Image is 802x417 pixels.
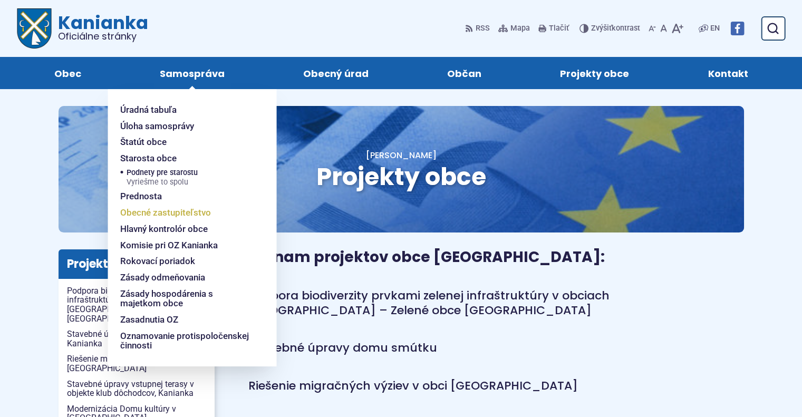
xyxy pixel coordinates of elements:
[120,328,251,354] a: Oznamovanie protispoločenskej činnosti
[67,283,206,326] span: Podpora biodiverzity prvkami zelenej infraštruktúry v obciach [GEOGRAPHIC_DATA] – Zelené obce [GE...
[536,17,571,40] button: Tlačiť
[366,149,437,161] a: [PERSON_NAME]
[730,22,744,35] img: Prejsť na Facebook stránku
[248,377,578,394] a: Riešenie migračných výziev v obci [GEOGRAPHIC_DATA]
[54,57,81,89] span: Obec
[496,17,532,40] a: Mapa
[120,150,251,167] a: Starosta obce
[274,57,397,89] a: Obecný úrad
[120,312,251,328] a: Zasadnutia OZ
[127,167,251,189] a: Podnety pre starostuVyriešme to spolu
[59,351,215,376] a: Riešenie migračných výziev v obci [GEOGRAPHIC_DATA]
[67,351,206,376] span: Riešenie migračných výziev v obci [GEOGRAPHIC_DATA]
[510,22,530,35] span: Mapa
[120,205,251,221] a: Obecné zastupiteľstvo
[419,57,510,89] a: Občan
[591,24,612,33] span: Zvýšiť
[120,188,162,205] span: Prednosta
[52,14,148,41] span: Kanianka
[248,287,610,318] a: Podpora biodiverzity prvkami zelenej infraštruktúry v obciach [GEOGRAPHIC_DATA] – Zelené obce [GE...
[17,8,148,49] a: Logo Kanianka, prejsť na domovskú stránku.
[120,205,211,221] span: Obecné zastupiteľstvo
[708,57,748,89] span: Kontakt
[120,134,251,150] a: Štatút obce
[120,118,194,134] span: Úloha samosprávy
[120,237,251,254] a: Komisie pri OZ Kanianka
[120,269,205,286] span: Zásady odmeňovania
[679,57,777,89] a: Kontakt
[25,57,110,89] a: Obec
[59,376,215,401] a: Stavebné úpravy vstupnej terasy v objekte klub dôchodcov, Kanianka
[120,134,167,150] span: Štatút obce
[120,269,251,286] a: Zásady odmeňovania
[476,22,490,35] span: RSS
[658,17,669,40] button: Nastaviť pôvodnú veľkosť písma
[447,57,481,89] span: Občan
[120,102,251,118] a: Úradná tabuľa
[120,237,218,254] span: Komisie pri OZ Kanianka
[579,17,642,40] button: Zvýšiťkontrast
[127,178,198,187] span: Vyriešme to spolu
[131,57,253,89] a: Samospráva
[708,22,722,35] a: EN
[59,283,215,326] a: Podpora biodiverzity prvkami zelenej infraštruktúry v obciach [GEOGRAPHIC_DATA] – Zelené obce [GE...
[560,57,629,89] span: Projekty obce
[120,118,251,134] a: Úloha samosprávy
[67,326,206,351] span: Stavebné úpravy domu smútku Kanianka
[591,24,640,33] span: kontrast
[532,57,658,89] a: Projekty obce
[120,221,251,237] a: Hlavný kontrolór obce
[549,24,569,33] span: Tlačiť
[248,247,605,267] span: Zoznam projektov obce [GEOGRAPHIC_DATA]:
[127,167,198,189] span: Podnety pre starostu
[17,8,52,49] img: Prejsť na domovskú stránku
[58,32,148,41] span: Oficiálne stránky
[59,249,215,279] h3: Projekty obce
[120,102,177,118] span: Úradná tabuľa
[465,17,492,40] a: RSS
[120,221,208,237] span: Hlavný kontrolór obce
[120,150,177,167] span: Starosta obce
[120,253,251,269] a: Rokovací poriadok
[646,17,658,40] button: Zmenšiť veľkosť písma
[710,22,720,35] span: EN
[248,340,437,356] a: Stavebné úpravy domu smútku
[669,17,685,40] button: Zväčšiť veľkosť písma
[316,160,486,193] span: Projekty obce
[120,312,178,328] span: Zasadnutia OZ
[120,253,195,269] span: Rokovací poriadok
[303,57,369,89] span: Obecný úrad
[67,376,206,401] span: Stavebné úpravy vstupnej terasy v objekte klub dôchodcov, Kanianka
[160,57,225,89] span: Samospráva
[59,326,215,351] a: Stavebné úpravy domu smútku Kanianka
[120,286,251,312] a: Zásady hospodárenia s majetkom obce
[120,188,251,205] a: Prednosta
